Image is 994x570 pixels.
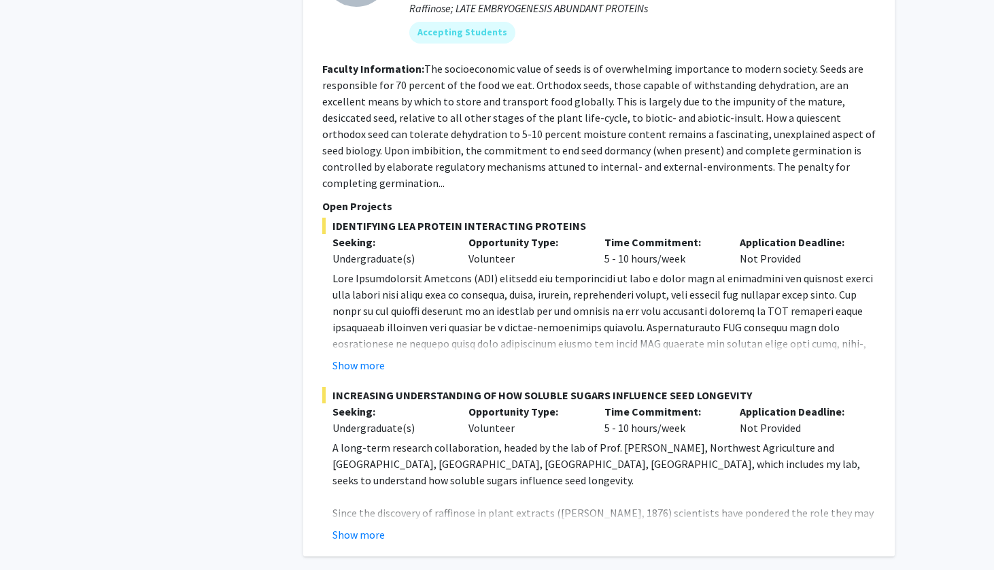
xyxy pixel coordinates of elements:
[332,526,385,543] button: Show more
[322,62,424,76] b: Faculty Information:
[332,441,860,487] span: A long-term research collaboration, headed by the lab of Prof. [PERSON_NAME], Northwest Agricultu...
[322,387,876,403] span: INCREASING UNDERSTANDING OF HOW SOLUBLE SUGARS INFLUENCE SEED LONGEVITY
[332,403,448,420] p: Seeking:
[730,234,866,267] div: Not Provided
[740,234,855,250] p: Application Deadline:
[322,218,876,234] span: IDENTIFYING LEA PROTEIN INTERACTING PROTEINS
[332,357,385,373] button: Show more
[322,198,876,214] p: Open Projects
[468,403,584,420] p: Opportunity Type:
[458,234,594,267] div: Volunteer
[332,420,448,436] div: Undergraduate(s)
[332,234,448,250] p: Seeking:
[458,403,594,436] div: Volunteer
[604,403,720,420] p: Time Commitment:
[604,234,720,250] p: Time Commitment:
[740,403,855,420] p: Application Deadline:
[594,403,730,436] div: 5 - 10 hours/week
[468,234,584,250] p: Opportunity Type:
[594,234,730,267] div: 5 - 10 hours/week
[730,403,866,436] div: Not Provided
[10,509,58,560] iframe: Chat
[332,250,448,267] div: Undergraduate(s)
[322,62,876,190] fg-read-more: The socioeconomic value of seeds is of overwhelming importance to modern society. Seeds are respo...
[409,22,515,44] mat-chip: Accepting Students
